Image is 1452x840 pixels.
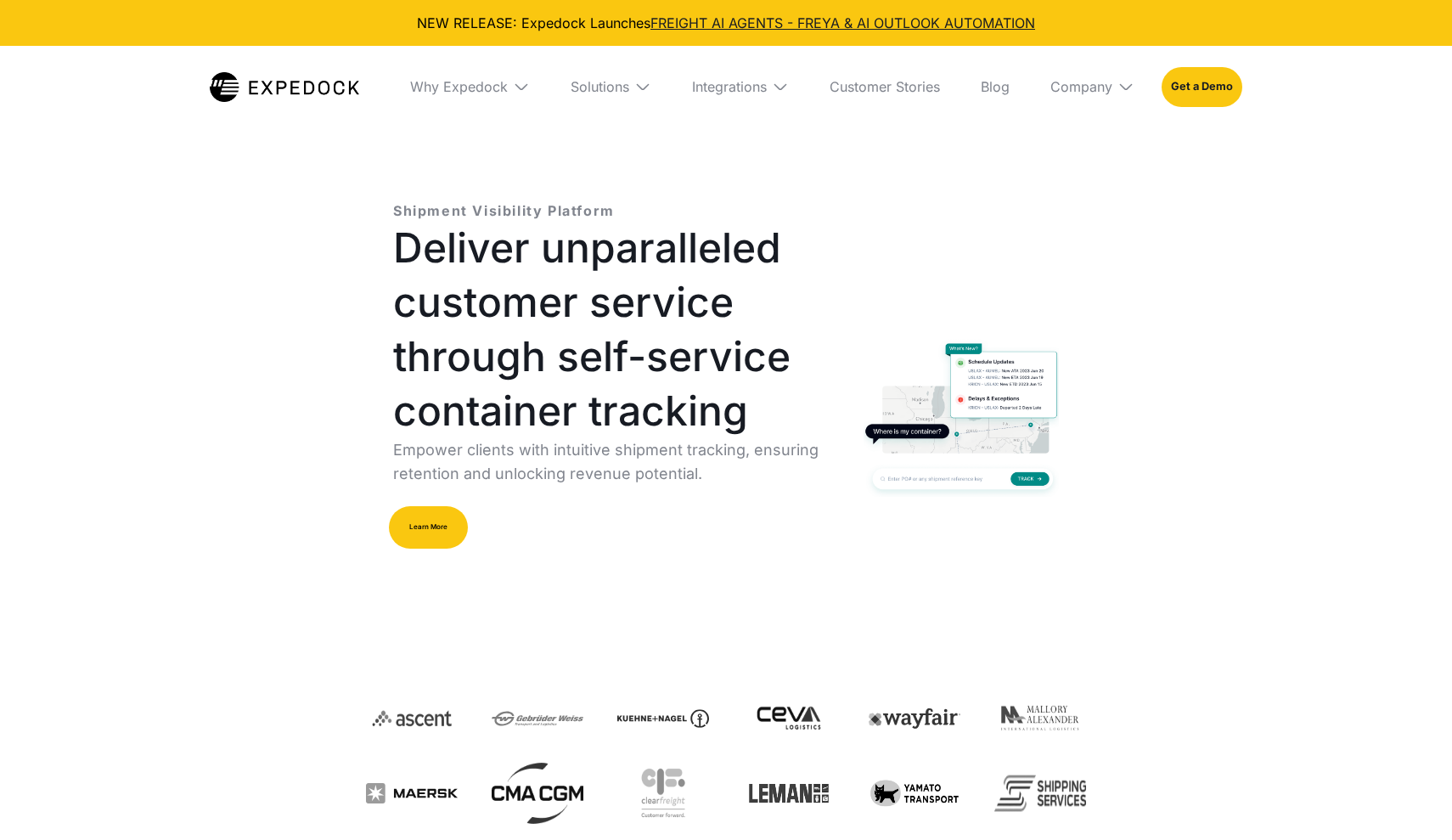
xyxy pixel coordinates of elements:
[393,438,836,486] p: Empower clients with intuitive shipment tracking, ensuring retention and unlocking revenue potent...
[557,46,665,127] div: Solutions
[650,14,1035,31] a: FREIGHT AI AGENTS - FREYA & AI OUTLOOK AUTOMATION
[393,200,615,221] p: Shipment Visibility Platform
[816,46,954,127] a: Customer Stories
[1037,46,1148,127] div: Company
[389,506,468,549] a: Learn More
[571,78,629,95] div: Solutions
[14,14,1438,32] div: NEW RELEASE: Expedock Launches
[692,78,767,95] div: Integrations
[393,221,836,438] h1: Deliver unparalleled customer service through self-service container tracking
[678,46,802,127] div: Integrations
[397,46,543,127] div: Why Expedock
[410,78,508,95] div: Why Expedock
[1162,67,1242,106] a: Get a Demo
[967,46,1023,127] a: Blog
[1050,78,1112,95] div: Company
